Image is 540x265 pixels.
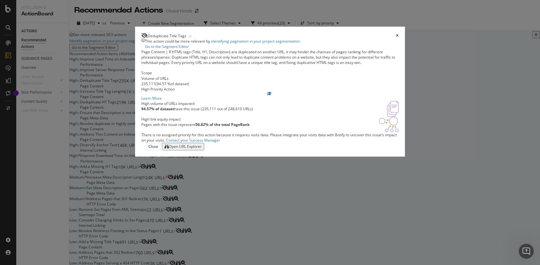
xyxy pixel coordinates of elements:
div: High link equity impact [141,117,250,122]
img: e5DMFwAAAABJRU5ErkJggg== [387,101,399,117]
p: have this issue (235,111 out of 248,610 URLs) [141,106,253,112]
div: info banner [141,39,399,49]
div: Learn More [141,96,399,101]
div: High volume of URLs impacted [141,101,253,106]
div: This action could be more relevant by . [145,39,300,49]
div: ( 94.57 % of dataset ) [155,81,189,86]
p: Pages with this issue represent [141,122,250,127]
div: 235,111 [141,81,155,86]
strong: 56.82% of the total PageRank [195,122,250,127]
button: Close [146,143,160,150]
div: Close [149,144,158,149]
div: times [396,33,399,39]
div: Open URL Explorer [169,144,202,149]
div: If HTML tags (Title, H1, Description) are duplicated on another URL, it may hinder the chances of... [141,49,399,65]
a: Go to the Segment Editor [145,44,189,49]
span: | [166,49,168,55]
div: There is no assigned priority for this action because it requires visits data. Please integrate y... [141,132,399,143]
a: Contact your Success Manager [165,138,220,143]
img: DDxVyA23.png [379,117,399,132]
span: High Priority Action [141,86,175,92]
a: identifying pagination in your project segmentation [211,39,300,44]
div: Scope [141,70,189,75]
strong: 94.57% of dataset [141,106,174,112]
span: Deduplicate Title Tags [148,33,186,39]
iframe: Intercom live chat [519,244,534,259]
div: eye-slash [141,33,148,38]
span: Page Content [141,49,165,55]
img: Equal [189,35,191,37]
div: modal [135,27,405,157]
a: Learn More [141,92,399,101]
button: Open URL Explorer [162,143,204,150]
div: Volume of URLs [141,76,189,81]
